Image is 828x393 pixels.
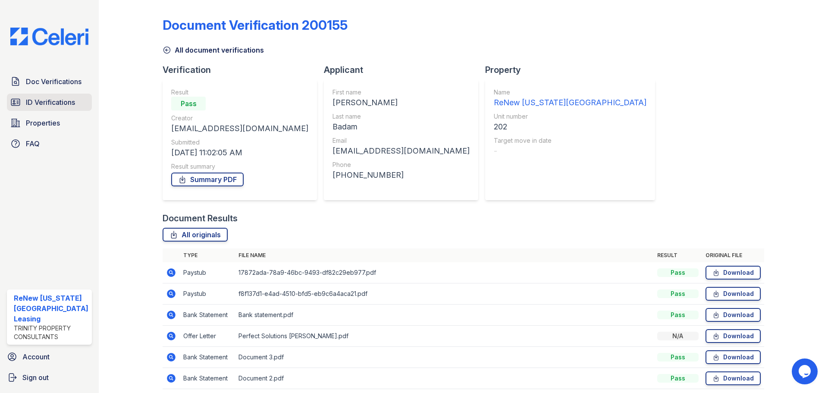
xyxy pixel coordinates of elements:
[657,353,699,362] div: Pass
[657,374,699,383] div: Pass
[702,248,764,262] th: Original file
[657,311,699,319] div: Pass
[163,17,348,33] div: Document Verification 200155
[332,121,470,133] div: Badam
[171,138,308,147] div: Submitted
[494,121,646,133] div: 202
[494,136,646,145] div: Target move in date
[332,160,470,169] div: Phone
[494,88,646,109] a: Name ReNew [US_STATE][GEOGRAPHIC_DATA]
[171,88,308,97] div: Result
[180,326,235,347] td: Offer Letter
[332,97,470,109] div: [PERSON_NAME]
[22,352,50,362] span: Account
[235,326,654,347] td: Perfect Solutions [PERSON_NAME].pdf
[180,248,235,262] th: Type
[180,305,235,326] td: Bank Statement
[26,138,40,149] span: FAQ
[706,266,761,280] a: Download
[706,350,761,364] a: Download
[494,145,646,157] div: -
[26,76,82,87] span: Doc Verifications
[792,358,819,384] iframe: chat widget
[235,262,654,283] td: 17872ada-78a9-46bc-9493-df82c29eb977.pdf
[706,371,761,385] a: Download
[3,348,95,365] a: Account
[3,369,95,386] a: Sign out
[235,347,654,368] td: Document 3.pdf
[332,145,470,157] div: [EMAIL_ADDRESS][DOMAIN_NAME]
[706,308,761,322] a: Download
[3,28,95,45] img: CE_Logo_Blue-a8612792a0a2168367f1c8372b55b34899dd931a85d93a1a3d3e32e68fde9ad4.png
[332,112,470,121] div: Last name
[235,283,654,305] td: f8f137d1-e4ad-4510-bfd5-eb9c6a4aca21.pdf
[485,64,662,76] div: Property
[180,262,235,283] td: Paystub
[332,88,470,97] div: First name
[332,136,470,145] div: Email
[7,73,92,90] a: Doc Verifications
[163,212,238,224] div: Document Results
[235,305,654,326] td: Bank statement.pdf
[26,118,60,128] span: Properties
[171,123,308,135] div: [EMAIL_ADDRESS][DOMAIN_NAME]
[171,147,308,159] div: [DATE] 11:02:05 AM
[494,112,646,121] div: Unit number
[324,64,485,76] div: Applicant
[332,169,470,181] div: [PHONE_NUMBER]
[163,64,324,76] div: Verification
[235,248,654,262] th: File name
[14,324,88,341] div: Trinity Property Consultants
[494,97,646,109] div: ReNew [US_STATE][GEOGRAPHIC_DATA]
[180,347,235,368] td: Bank Statement
[171,97,206,110] div: Pass
[706,329,761,343] a: Download
[235,368,654,389] td: Document 2.pdf
[26,97,75,107] span: ID Verifications
[180,368,235,389] td: Bank Statement
[657,268,699,277] div: Pass
[7,94,92,111] a: ID Verifications
[494,88,646,97] div: Name
[657,332,699,340] div: N/A
[163,45,264,55] a: All document verifications
[171,114,308,123] div: Creator
[171,162,308,171] div: Result summary
[14,293,88,324] div: ReNew [US_STATE][GEOGRAPHIC_DATA] Leasing
[22,372,49,383] span: Sign out
[171,173,244,186] a: Summary PDF
[657,289,699,298] div: Pass
[180,283,235,305] td: Paystub
[7,135,92,152] a: FAQ
[706,287,761,301] a: Download
[654,248,702,262] th: Result
[7,114,92,132] a: Properties
[163,228,228,242] a: All originals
